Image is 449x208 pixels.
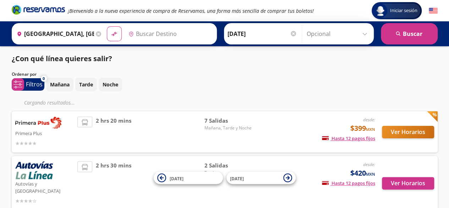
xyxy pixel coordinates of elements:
[96,117,131,147] span: 2 hrs 20 mins
[68,7,314,14] em: ¡Bienvenido a la nueva experiencia de compra de Reservamos, una forma más sencilla de comprar tus...
[228,25,297,43] input: Elegir Fecha
[12,4,65,17] a: Brand Logo
[12,78,44,91] button: 0Filtros
[204,125,254,131] span: Mañana, Tarde y Noche
[382,126,434,138] button: Ver Horarios
[226,172,296,184] button: [DATE]
[12,53,112,64] p: ¿Con qué línea quieres salir?
[96,161,131,205] span: 2 hrs 30 mins
[75,78,97,91] button: Tarde
[366,171,375,177] small: MXN
[204,170,254,176] span: Tarde
[154,172,223,184] button: [DATE]
[79,81,93,88] p: Tarde
[43,76,45,82] span: 0
[230,175,244,181] span: [DATE]
[99,78,122,91] button: Noche
[363,117,375,123] em: desde:
[15,117,61,129] img: Primera Plus
[382,177,434,190] button: Ver Horarios
[12,4,65,15] i: Brand Logo
[15,161,53,179] img: Autovías y La Línea
[126,25,213,43] input: Buscar Destino
[204,117,254,125] span: 7 Salidas
[322,135,375,142] span: Hasta 12 pagos fijos
[15,179,74,194] p: Autovías y [GEOGRAPHIC_DATA]
[363,161,375,167] em: desde:
[350,123,375,134] span: $399
[322,180,375,186] span: Hasta 12 pagos fijos
[103,81,118,88] p: Noche
[387,7,420,14] span: Iniciar sesión
[50,81,70,88] p: Mañana
[12,71,37,78] p: Ordenar por
[46,78,73,91] button: Mañana
[307,25,370,43] input: Opcional
[26,80,43,89] p: Filtros
[15,129,74,137] p: Primera Plus
[429,6,438,15] button: English
[381,23,438,44] button: Buscar
[170,175,184,181] span: [DATE]
[204,161,254,170] span: 2 Salidas
[366,127,375,132] small: MXN
[14,25,94,43] input: Buscar Origen
[24,99,75,106] em: Cargando resultados ...
[350,168,375,178] span: $420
